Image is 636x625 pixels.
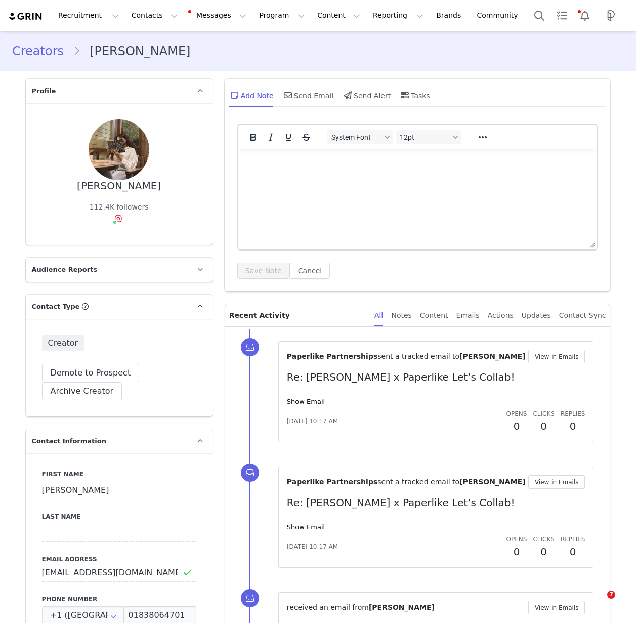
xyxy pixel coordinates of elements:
span: [PERSON_NAME] [459,352,525,360]
div: All [374,304,383,327]
span: sent a tracked email to [377,352,459,360]
button: Contacts [125,4,184,27]
div: Content [420,304,448,327]
button: Profile [597,8,629,24]
button: Notifications [574,4,596,27]
button: Archive Creator [42,382,122,400]
span: System Font [331,133,381,141]
span: Replies [561,410,585,418]
span: Audience Reports [32,265,98,275]
a: Show Email [287,523,325,531]
a: Community [471,4,529,27]
a: Creators [12,42,73,60]
span: Opens [506,536,527,543]
div: Press the Up and Down arrow keys to resize the editor. [586,237,597,249]
button: Font sizes [396,130,461,144]
button: Italic [262,130,279,144]
button: View in Emails [528,601,585,614]
h2: 0 [506,419,527,434]
iframe: Rich Text Area [238,149,597,237]
button: View in Emails [528,350,585,363]
div: Contact Sync [559,304,606,327]
p: Re: [PERSON_NAME] x Paperlike Let’s Collab! [287,495,585,510]
img: grin logo [8,12,44,21]
h2: 0 [533,544,554,559]
span: Contact Type [32,302,80,312]
span: [PERSON_NAME] [459,478,525,486]
iframe: Intercom live chat [586,591,611,615]
span: [DATE] 10:17 AM [287,416,338,426]
button: View in Emails [528,475,585,489]
img: 7bad52fe-8e26-42a7-837a-944eb1552531.png [603,8,619,24]
span: Opens [506,410,527,418]
div: Updates [522,304,551,327]
button: Messages [184,4,252,27]
a: Tasks [551,4,573,27]
label: Phone Number [42,595,196,604]
button: Demote to Prospect [42,364,140,382]
div: Actions [488,304,514,327]
input: Country [42,606,124,624]
img: instagram.svg [114,215,122,223]
button: Save Note [237,263,290,279]
span: Paperlike Partnerships [287,352,377,360]
button: Reporting [367,4,430,27]
span: received an email from [287,603,369,611]
button: Fonts [327,130,393,144]
input: (XXX) XXX-XXXX [123,606,196,624]
h2: 0 [561,544,585,559]
span: Replies [561,536,585,543]
button: Underline [280,130,297,144]
button: Reveal or hide additional toolbar items [474,130,491,144]
label: First Name [42,470,196,479]
a: Show Email [287,398,325,405]
div: United States [42,606,124,624]
div: Emails [456,304,480,327]
span: [DATE] 10:17 AM [287,542,338,551]
button: Cancel [290,263,330,279]
label: Last Name [42,512,196,521]
a: Brands [430,4,470,27]
span: 7 [607,591,615,599]
p: Re: [PERSON_NAME] x Paperlike Let’s Collab! [287,369,585,385]
span: sent a tracked email to [377,478,459,486]
span: 12pt [400,133,449,141]
div: Tasks [399,83,430,107]
input: Email Address [42,564,196,582]
div: Notes [391,304,411,327]
button: Program [253,4,311,27]
button: Search [528,4,550,27]
label: Email Address [42,555,196,564]
h2: 0 [561,419,585,434]
span: Contact Information [32,436,106,446]
button: Bold [244,130,262,144]
img: 555849b8-eaec-40b4-b5e4-0130b9bc6bbd.jpg [89,119,149,180]
span: Clicks [533,410,554,418]
h2: 0 [506,544,527,559]
button: Recruitment [52,4,125,27]
button: Content [311,4,366,27]
div: Send Alert [342,83,391,107]
div: 112.4K followers [90,202,149,213]
p: Recent Activity [229,304,366,326]
h2: 0 [533,419,554,434]
div: Send Email [282,83,334,107]
span: [PERSON_NAME] [369,603,435,611]
span: Creator [42,335,84,351]
span: Clicks [533,536,554,543]
div: [PERSON_NAME] [77,180,161,192]
div: Add Note [229,83,274,107]
span: Paperlike Partnerships [287,478,377,486]
button: Strikethrough [298,130,315,144]
span: Profile [32,86,56,96]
